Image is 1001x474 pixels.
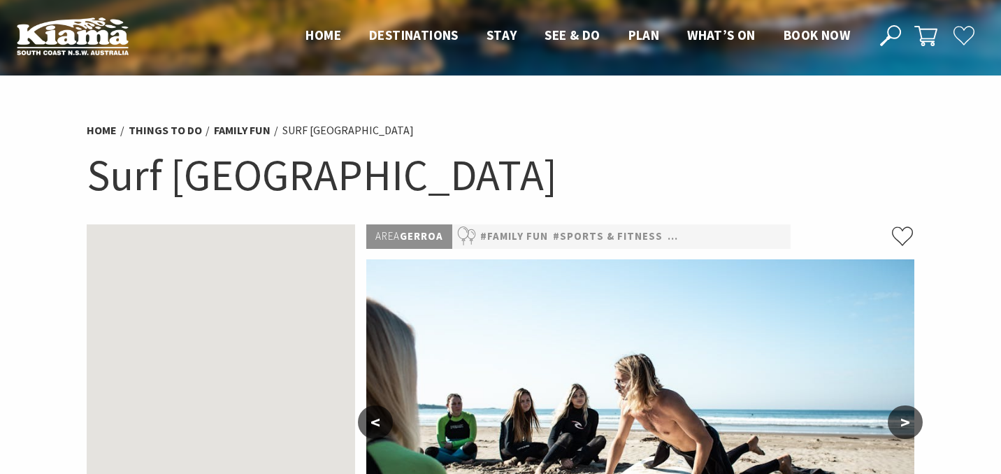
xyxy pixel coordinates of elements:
[668,228,817,245] a: #Surfing & Surf Schools
[17,17,129,55] img: Kiama Logo
[784,27,850,43] span: Book now
[305,27,341,43] span: Home
[487,27,517,43] span: Stay
[291,24,864,48] nav: Main Menu
[87,123,117,138] a: Home
[358,405,393,439] button: <
[480,228,548,245] a: #Family Fun
[375,229,400,243] span: Area
[553,228,663,245] a: #Sports & Fitness
[214,123,271,138] a: Family Fun
[687,27,756,43] span: What’s On
[87,147,914,203] h1: Surf [GEOGRAPHIC_DATA]
[369,27,459,43] span: Destinations
[129,123,202,138] a: Things To Do
[628,27,660,43] span: Plan
[282,122,414,140] li: Surf [GEOGRAPHIC_DATA]
[545,27,600,43] span: See & Do
[888,405,923,439] button: >
[366,224,452,249] p: Gerroa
